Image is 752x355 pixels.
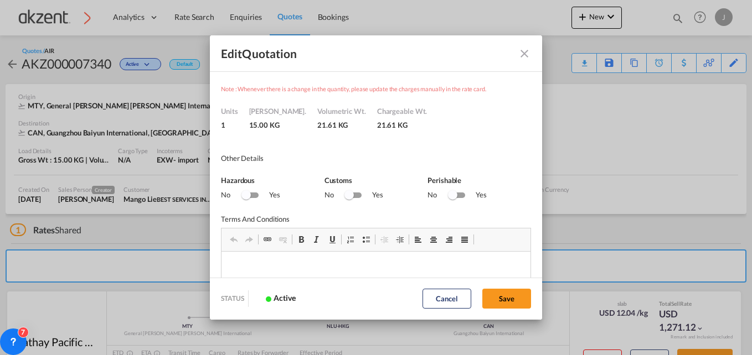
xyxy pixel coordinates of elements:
[215,294,248,304] div: STATUS
[221,153,376,164] div: Other Details
[392,232,408,247] a: Aumentar Sangría
[258,189,280,202] div: Yes
[226,232,241,247] a: Deshacer (Ctrl+Z)
[410,232,426,247] a: Alinear a Izquierda
[358,232,374,247] a: Viñetas
[427,175,520,186] div: Perishable
[423,289,471,309] button: Cancel
[325,232,340,247] a: Subrayado (Ctrl+U)
[221,46,242,60] b: Edit
[257,290,274,307] md-icon: icon-flickr-after
[221,175,313,186] div: Hazardous
[241,232,257,247] a: Rehacer (Ctrl+Y)
[293,232,309,247] a: Negrita (Ctrl+B)
[377,117,427,130] div: 21.61 KG
[325,175,417,186] div: Customs
[448,189,465,202] md-switch: Switch No Ink
[317,106,366,130] div: Volumetric Wt.
[377,232,392,247] a: Disminuir Sangría
[309,232,325,247] a: Cursiva (Ctrl+I)
[343,232,358,247] a: Numeración
[221,106,238,130] div: Units
[457,232,472,247] a: Justificado
[344,189,361,202] md-switch: Switch No Ink
[482,289,531,309] button: Save
[221,72,531,95] div: Note : Whenever there is a change in the quantity, please update the charges manually in the rate...
[241,189,258,202] md-switch: Switch No Ink
[325,189,345,202] div: No
[221,213,531,228] label: Terms And Conditions
[221,46,297,61] div: Quotation
[518,47,531,60] md-icon: Close dialog
[465,189,487,202] div: Yes
[253,293,295,302] span: Active
[426,232,441,247] a: Centrado
[275,232,291,247] a: Eliminar Vínculo
[441,232,457,247] a: Alinear a Derecha
[210,35,542,320] md-dialog: Quote ID IncotermsEXW ...
[377,106,427,130] div: Chargeable Wt.
[221,117,238,130] div: 1
[513,43,535,65] button: Close dialog
[427,189,448,202] div: No
[249,117,307,130] div: 15.00 KG
[221,189,241,202] div: No
[361,189,383,202] div: Yes
[317,117,366,130] div: 21.61 KG
[260,232,275,247] a: Insertar/Editar Vínculo (Ctrl+K)
[249,106,307,130] div: [PERSON_NAME].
